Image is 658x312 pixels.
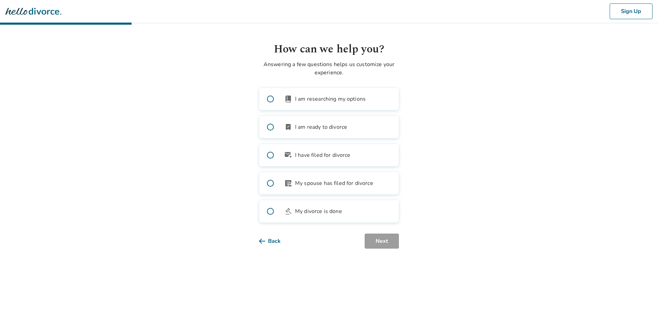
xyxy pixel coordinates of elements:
[259,234,292,249] button: Back
[610,3,653,19] button: Sign Up
[365,234,399,249] button: Next
[295,95,366,103] span: I am researching my options
[284,95,292,103] span: book_2
[295,123,347,131] span: I am ready to divorce
[295,179,373,187] span: My spouse has filed for divorce
[259,60,399,77] p: Answering a few questions helps us customize your experience.
[284,151,292,159] span: outgoing_mail
[284,179,292,187] span: article_person
[284,123,292,131] span: bookmark_check
[295,151,351,159] span: I have filed for divorce
[259,41,399,58] h1: How can we help you?
[284,207,292,215] span: gavel
[295,207,342,215] span: My divorce is done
